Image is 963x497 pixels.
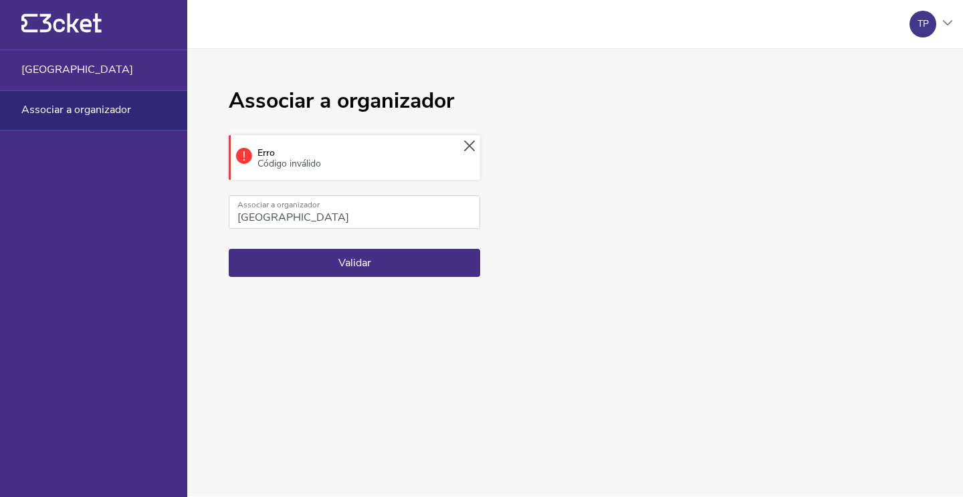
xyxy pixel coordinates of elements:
[252,148,321,169] div: Erro
[21,27,102,36] a: {' '}
[229,89,480,114] h1: Associar a organizador
[21,104,131,116] span: Associar a organizador
[229,249,480,277] button: Validar
[229,195,480,229] input: Associar a organizador
[21,64,133,76] span: [GEOGRAPHIC_DATA]
[257,159,321,169] div: Código inválido
[918,19,929,29] div: TP
[21,14,37,33] g: {' '}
